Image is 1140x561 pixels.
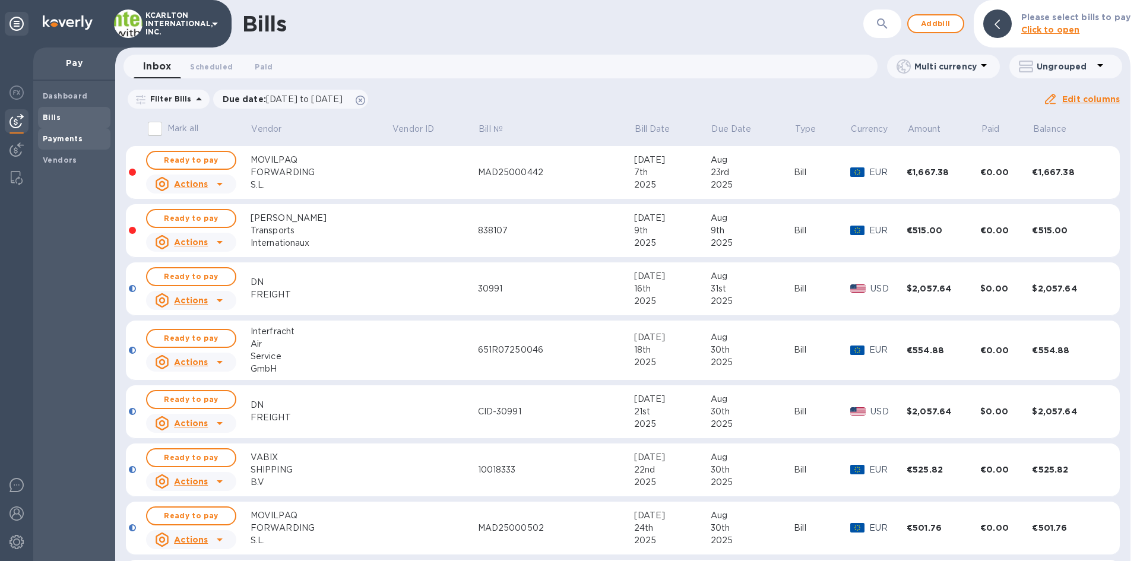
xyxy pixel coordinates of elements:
div: DN [251,276,392,289]
div: 30th [711,405,794,418]
div: $0.00 [980,405,1032,417]
div: 2025 [634,179,711,191]
button: Ready to pay [146,506,236,525]
div: Interfracht [251,325,392,338]
p: Due Date [711,123,751,135]
p: KCARLTON INTERNATIONAL, INC. [145,11,205,36]
div: [DATE] [634,212,711,224]
u: Actions [174,296,208,305]
span: Inbox [143,58,171,75]
p: Bill Date [635,123,670,135]
div: 24th [634,522,711,534]
button: Ready to pay [146,151,236,170]
div: FORWARDING [251,522,392,534]
div: 2025 [711,295,794,308]
span: Vendor ID [392,123,449,135]
p: Ungrouped [1037,61,1093,72]
div: 2025 [634,476,711,489]
span: Ready to pay [157,451,226,465]
div: GmbH [251,363,392,375]
button: Addbill [907,14,964,33]
span: Paid [981,123,1015,135]
div: [DATE] [634,270,711,283]
p: Filter Bills [145,94,192,104]
b: Payments [43,134,83,143]
span: Ready to pay [157,509,226,523]
u: Actions [174,237,208,247]
span: Ready to pay [157,153,226,167]
p: EUR [869,166,907,179]
div: $2,057.64 [1032,405,1106,417]
u: Edit columns [1062,94,1120,104]
div: $0.00 [980,283,1032,294]
div: Aug [711,270,794,283]
div: VABIX [251,451,392,464]
div: 9th [634,224,711,237]
div: €525.82 [1032,464,1106,476]
span: Balance [1033,123,1082,135]
img: USD [850,407,866,416]
button: Ready to pay [146,329,236,348]
b: Vendors [43,156,77,164]
div: €515.00 [1032,224,1106,236]
div: 838107 [478,224,634,237]
span: Currency [851,123,888,135]
p: EUR [869,224,907,237]
div: [PERSON_NAME] [251,212,392,224]
u: Actions [174,535,208,544]
div: [DATE] [634,451,711,464]
div: 30th [711,464,794,476]
div: Bill [794,166,850,179]
div: Aug [711,212,794,224]
div: 2025 [711,476,794,489]
span: Due Date [711,123,767,135]
div: 30991 [478,283,634,295]
div: S.L. [251,179,392,191]
p: Pay [43,57,106,69]
div: 2025 [634,534,711,547]
p: EUR [869,344,907,356]
div: 21st [634,405,711,418]
div: 651R07250046 [478,344,634,356]
div: €0.00 [980,344,1032,356]
div: Due date:[DATE] to [DATE] [213,90,369,109]
div: [DATE] [634,331,711,344]
div: 2025 [634,295,711,308]
img: Foreign exchange [9,85,24,100]
div: 2025 [711,418,794,430]
div: €554.88 [1032,344,1106,356]
button: Ready to pay [146,267,236,286]
div: 23rd [711,166,794,179]
b: Click to open [1021,25,1080,34]
div: MOVILPAQ [251,154,392,166]
span: Ready to pay [157,270,226,284]
u: Actions [174,357,208,367]
div: 2025 [711,237,794,249]
p: Type [795,123,816,135]
div: €515.00 [907,224,980,236]
span: Ready to pay [157,392,226,407]
div: [DATE] [634,509,711,522]
div: FORWARDING [251,166,392,179]
span: Ready to pay [157,331,226,346]
div: $2,057.64 [907,283,980,294]
p: Mark all [167,122,198,135]
img: Logo [43,15,93,30]
div: Bill [794,344,850,356]
div: CID-30991 [478,405,634,418]
div: Aug [711,393,794,405]
div: MOVILPAQ [251,509,392,522]
div: Transports [251,224,392,237]
div: €554.88 [907,344,980,356]
span: Amount [908,123,957,135]
p: Paid [981,123,1000,135]
p: Amount [908,123,941,135]
div: Service [251,350,392,363]
div: 9th [711,224,794,237]
div: 2025 [634,418,711,430]
div: 2025 [634,356,711,369]
div: SHIPPING [251,464,392,476]
div: $2,057.64 [907,405,980,417]
div: 10018333 [478,464,634,476]
div: 16th [634,283,711,295]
